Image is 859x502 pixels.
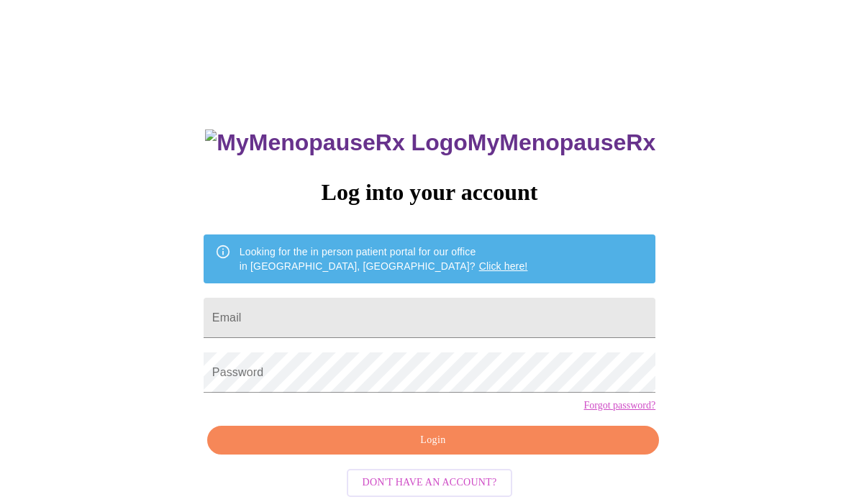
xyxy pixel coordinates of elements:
a: Click here! [479,260,528,272]
button: Login [207,426,659,455]
h3: Log into your account [204,179,655,206]
a: Don't have an account? [343,475,517,488]
h3: MyMenopauseRx [205,129,655,156]
button: Don't have an account? [347,469,513,497]
div: Looking for the in person patient portal for our office in [GEOGRAPHIC_DATA], [GEOGRAPHIC_DATA]? [240,239,528,279]
a: Forgot password? [583,400,655,411]
span: Don't have an account? [363,474,497,492]
img: MyMenopauseRx Logo [205,129,467,156]
span: Login [224,432,642,449]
